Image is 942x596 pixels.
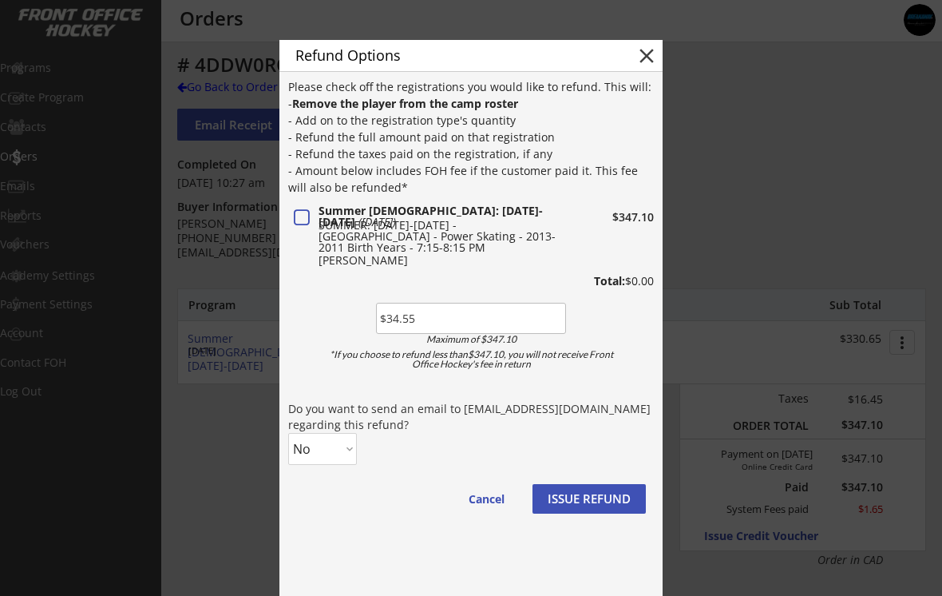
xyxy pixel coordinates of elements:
strong: Total: [594,273,625,288]
button: close [635,44,659,68]
button: Cancel [453,484,520,514]
strong: Summer [DEMOGRAPHIC_DATA]: [DATE]-[DATE] [319,203,543,229]
input: Amount to refund [376,303,566,334]
div: Maximum of $347.10 [381,335,561,344]
div: [PERSON_NAME] [319,255,561,266]
em: ([DATE]) [358,214,396,229]
div: Do you want to send an email to [EMAIL_ADDRESS][DOMAIN_NAME] regarding this refund? [288,401,654,432]
div: $0.00 [551,276,654,287]
div: SUMMER: [DATE]-[DATE] - [GEOGRAPHIC_DATA] - Power Skating - 2013-2011 Birth Years - 7:15-8:15 PM [319,220,561,253]
div: Please check off the registrations you would like to refund. This will: - - Add on to the registr... [288,78,654,196]
div: $347.10 [566,212,654,223]
strong: Remove the player from the camp roster [292,96,518,111]
button: ISSUE REFUND [532,484,646,514]
div: *If you choose to refund less than$347.10, you will not receive Front Office Hockey's fee in return [317,350,625,369]
div: Refund Options [295,48,610,62]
